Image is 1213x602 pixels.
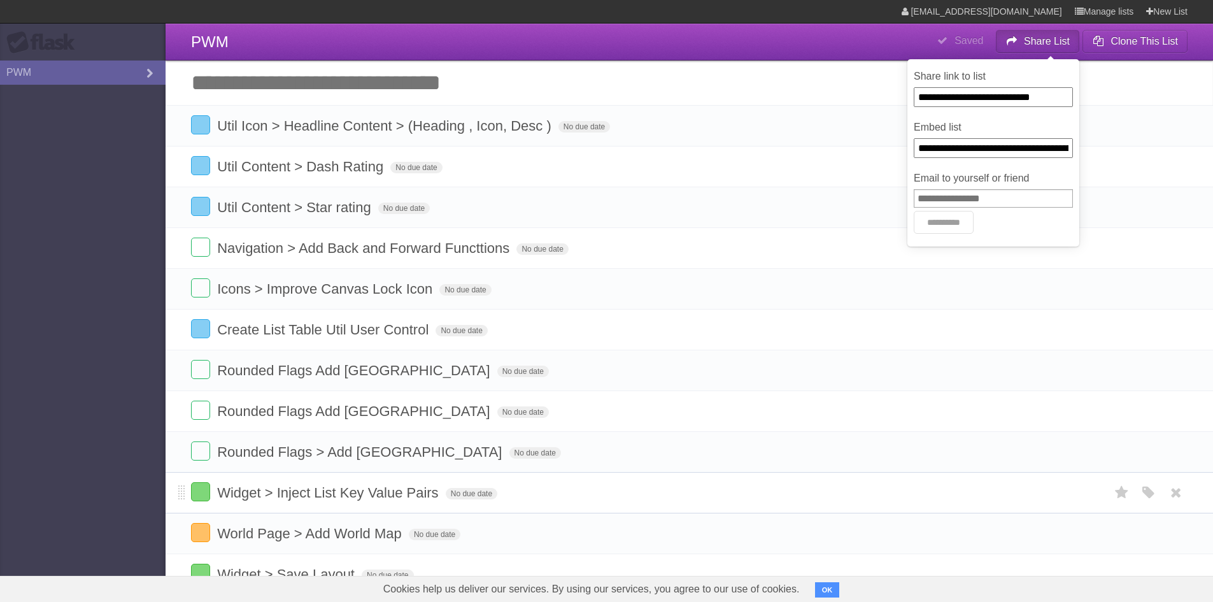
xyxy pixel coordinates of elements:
[217,485,441,501] span: Widget > Inject List Key Value Pairs
[217,199,374,215] span: Util Content > Star rating
[217,362,493,378] span: Rounded Flags Add [GEOGRAPHIC_DATA]
[914,120,1073,135] label: Embed list
[1082,30,1188,53] button: Clone This List
[390,162,442,173] span: No due date
[191,197,210,216] label: Done
[409,529,460,540] span: No due date
[509,447,561,459] span: No due date
[191,441,210,461] label: Done
[378,203,430,214] span: No due date
[217,240,513,256] span: Navigation > Add Back and Forward Functtions
[217,566,358,582] span: Widget > Save Layout
[996,30,1080,53] button: Share List
[497,406,549,418] span: No due date
[6,31,83,54] div: Flask
[191,564,210,583] label: Done
[446,488,497,499] span: No due date
[191,33,229,50] span: PWM
[497,366,549,377] span: No due date
[217,281,436,297] span: Icons > Improve Canvas Lock Icon
[815,582,840,598] button: OK
[914,171,1073,186] label: Email to yourself or friend
[191,278,210,297] label: Done
[914,69,1073,84] label: Share link to list
[191,238,210,257] label: Done
[1110,36,1178,47] b: Clone This List
[516,243,568,255] span: No due date
[1110,482,1134,503] label: Star task
[217,403,493,419] span: Rounded Flags Add [GEOGRAPHIC_DATA]
[558,121,610,133] span: No due date
[191,360,210,379] label: Done
[191,523,210,542] label: Done
[439,284,491,296] span: No due date
[954,35,983,46] b: Saved
[191,319,210,338] label: Done
[217,322,432,338] span: Create List Table Util User Control
[217,526,405,541] span: World Page > Add World Map
[217,444,505,460] span: Rounded Flags > Add [GEOGRAPHIC_DATA]
[436,325,487,336] span: No due date
[362,570,413,581] span: No due date
[191,401,210,420] label: Done
[191,482,210,501] label: Done
[371,577,812,602] span: Cookies help us deliver our services. By using our services, you agree to our use of cookies.
[191,156,210,175] label: Done
[217,118,555,134] span: Util Icon > Headline Content > (Heading , Icon, Desc )
[191,115,210,134] label: Done
[217,159,387,175] span: Util Content > Dash Rating
[1024,36,1070,47] b: Share List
